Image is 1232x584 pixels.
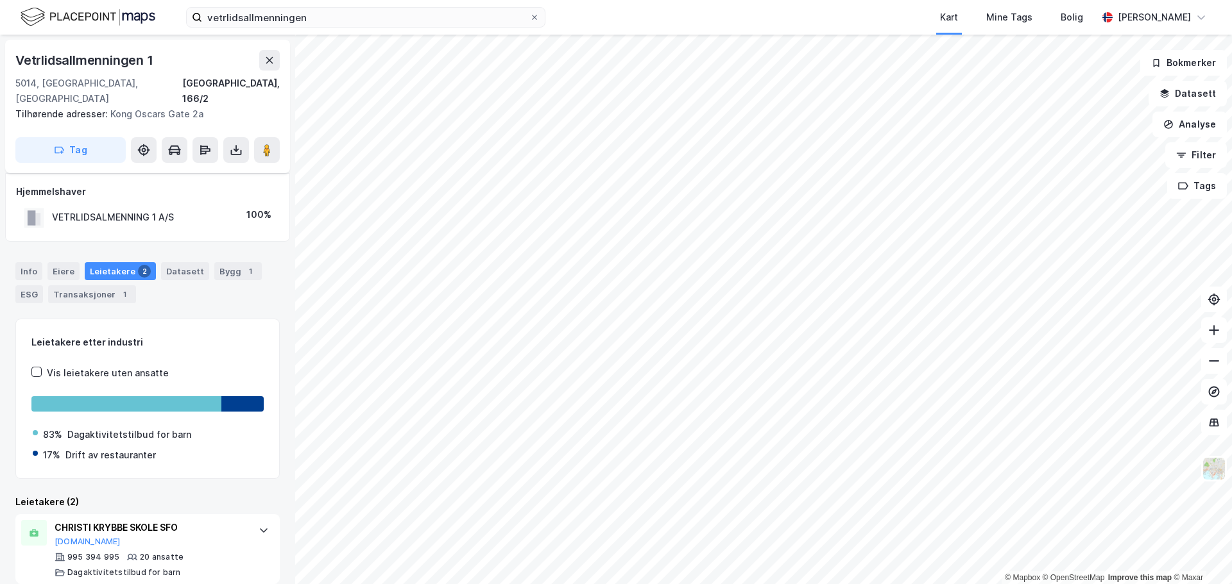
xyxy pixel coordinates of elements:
a: Improve this map [1108,573,1172,582]
button: Tags [1167,173,1227,199]
button: Filter [1165,142,1227,168]
div: Dagaktivitetstilbud for barn [67,567,181,578]
div: 17% [43,447,60,463]
div: Drift av restauranter [65,447,156,463]
div: [GEOGRAPHIC_DATA], 166/2 [182,76,280,106]
div: Leietakere (2) [15,494,280,510]
div: Vis leietakere uten ansatte [47,365,169,381]
div: 1 [244,265,257,278]
a: OpenStreetMap [1043,573,1105,582]
div: Kontrollprogram for chat [1168,522,1232,584]
button: Datasett [1149,81,1227,106]
iframe: Chat Widget [1168,522,1232,584]
div: Kart [940,10,958,25]
div: [PERSON_NAME] [1118,10,1191,25]
span: Tilhørende adresser: [15,108,110,119]
div: Eiere [47,262,80,280]
div: Leietakere etter industri [31,335,264,350]
div: 1 [118,288,131,301]
div: Bolig [1061,10,1083,25]
div: Leietakere [85,262,156,280]
a: Mapbox [1005,573,1040,582]
button: Tag [15,137,126,163]
button: [DOMAIN_NAME] [55,537,121,547]
div: Info [15,262,42,280]
div: CHRISTI KRYBBE SKOLE SFO [55,520,246,535]
div: 83% [43,427,62,442]
div: 20 ansatte [140,552,184,562]
div: Hjemmelshaver [16,184,279,199]
div: Transaksjoner [48,285,136,303]
div: 995 394 995 [67,552,119,562]
button: Analyse [1152,112,1227,137]
img: Z [1202,456,1226,481]
div: Vetrlidsallmenningen 1 [15,50,156,71]
div: Bygg [214,262,262,280]
div: Mine Tags [986,10,1032,25]
div: Dagaktivitetstilbud for barn [67,427,191,442]
img: logo.f888ab2527a4732fd821a326f86c7f29.svg [21,6,155,28]
div: VETRLIDSALMENNING 1 A/S [52,210,174,225]
input: Søk på adresse, matrikkel, gårdeiere, leietakere eller personer [202,8,529,27]
div: 2 [138,265,151,278]
button: Bokmerker [1140,50,1227,76]
div: Kong Oscars Gate 2a [15,106,269,122]
div: 5014, [GEOGRAPHIC_DATA], [GEOGRAPHIC_DATA] [15,76,182,106]
div: Datasett [161,262,209,280]
div: ESG [15,285,43,303]
div: 100% [246,207,271,222]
